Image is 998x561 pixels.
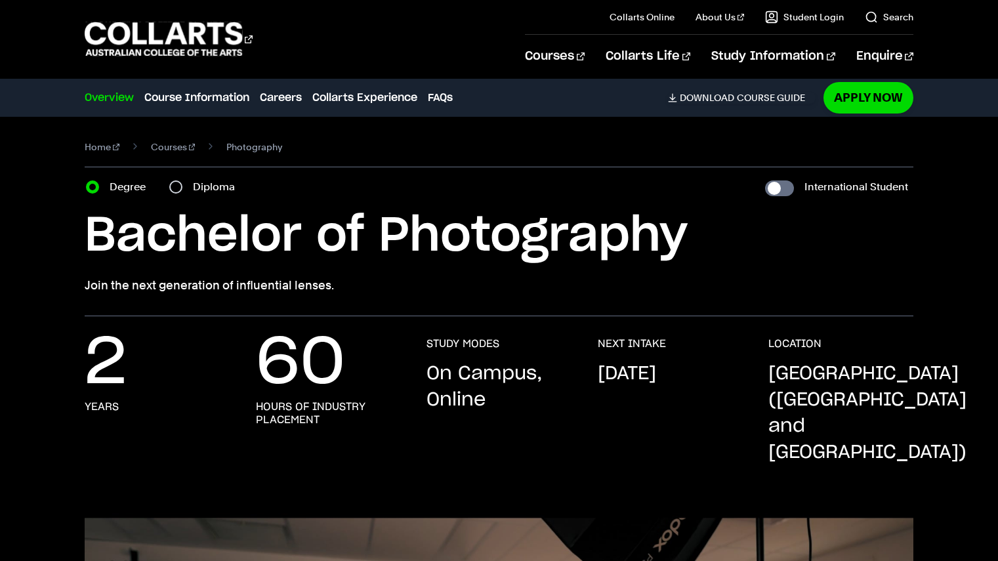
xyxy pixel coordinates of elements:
a: Collarts Life [606,35,690,78]
p: 2 [85,337,127,390]
h3: hours of industry placement [256,400,400,426]
a: About Us [696,10,744,24]
p: Join the next generation of influential lenses. [85,276,913,295]
a: Collarts Experience [312,90,417,106]
a: Study Information [711,35,835,78]
a: Courses [525,35,585,78]
a: Collarts Online [610,10,675,24]
h3: LOCATION [768,337,821,350]
p: [DATE] [598,361,656,387]
h1: Bachelor of Photography [85,207,913,266]
a: Course Information [144,90,249,106]
label: Degree [110,178,154,196]
label: International Student [804,178,908,196]
p: On Campus, Online [426,361,571,413]
a: Enquire [856,35,913,78]
h3: NEXT INTAKE [598,337,666,350]
a: Home [85,138,119,156]
a: Overview [85,90,134,106]
label: Diploma [193,178,243,196]
a: FAQs [428,90,453,106]
a: Courses [151,138,196,156]
a: Student Login [765,10,844,24]
span: Download [680,92,734,104]
a: Apply Now [823,82,913,113]
a: Search [865,10,913,24]
span: Photography [226,138,282,156]
p: [GEOGRAPHIC_DATA] ([GEOGRAPHIC_DATA] and [GEOGRAPHIC_DATA]) [768,361,967,466]
h3: STUDY MODES [426,337,499,350]
div: Go to homepage [85,20,253,58]
p: 60 [256,337,345,390]
a: DownloadCourse Guide [668,92,816,104]
h3: years [85,400,119,413]
a: Careers [260,90,302,106]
